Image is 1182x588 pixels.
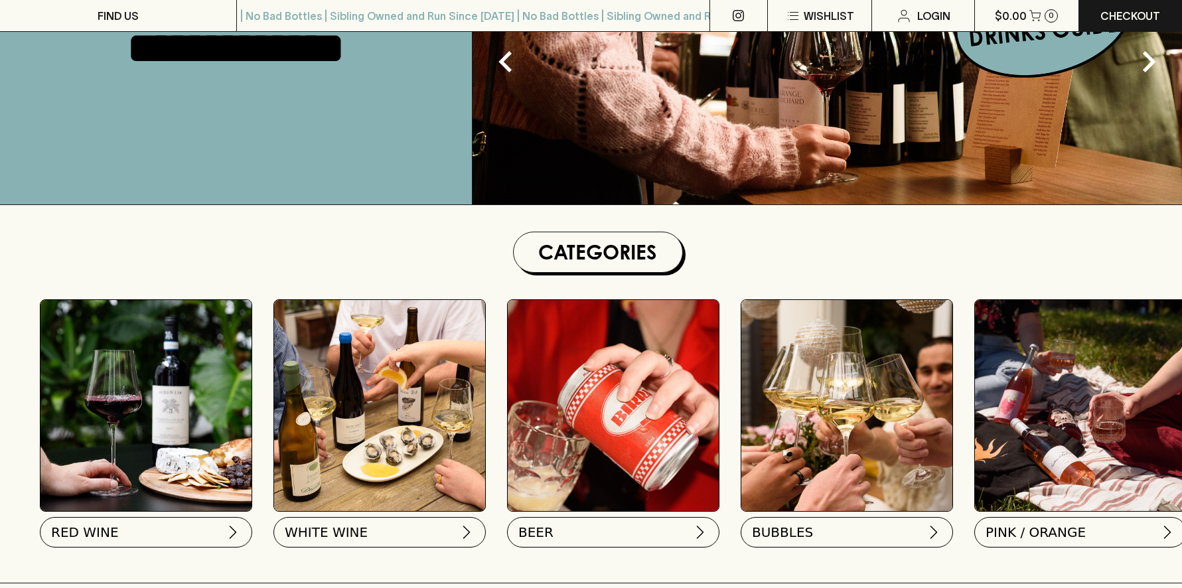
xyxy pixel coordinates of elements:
span: RED WINE [51,523,119,542]
p: Checkout [1100,8,1160,24]
img: 2022_Festive_Campaign_INSTA-16 1 [741,300,952,511]
img: Red Wine Tasting [40,300,252,511]
p: FIND US [98,8,139,24]
img: chevron-right.svg [926,524,942,540]
span: PINK / ORANGE [986,523,1086,542]
p: Wishlist [804,8,854,24]
span: WHITE WINE [285,523,368,542]
p: Login [917,8,950,24]
button: RED WINE [40,517,252,548]
p: 0 [1049,12,1054,19]
span: BEER [518,523,554,542]
img: chevron-right.svg [225,524,241,540]
button: BUBBLES [741,517,953,548]
span: BUBBLES [752,523,813,542]
p: $0.00 [995,8,1027,24]
img: optimise [274,300,485,511]
img: chevron-right.svg [1159,524,1175,540]
button: Previous [479,35,532,88]
button: WHITE WINE [273,517,486,548]
img: chevron-right.svg [692,524,708,540]
img: BIRRA_GOOD-TIMES_INSTA-2 1/optimise?auth=Mjk3MjY0ODMzMw__ [508,300,719,511]
img: chevron-right.svg [459,524,475,540]
button: BEER [507,517,719,548]
button: Next [1122,35,1175,88]
h1: Categories [519,238,677,267]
